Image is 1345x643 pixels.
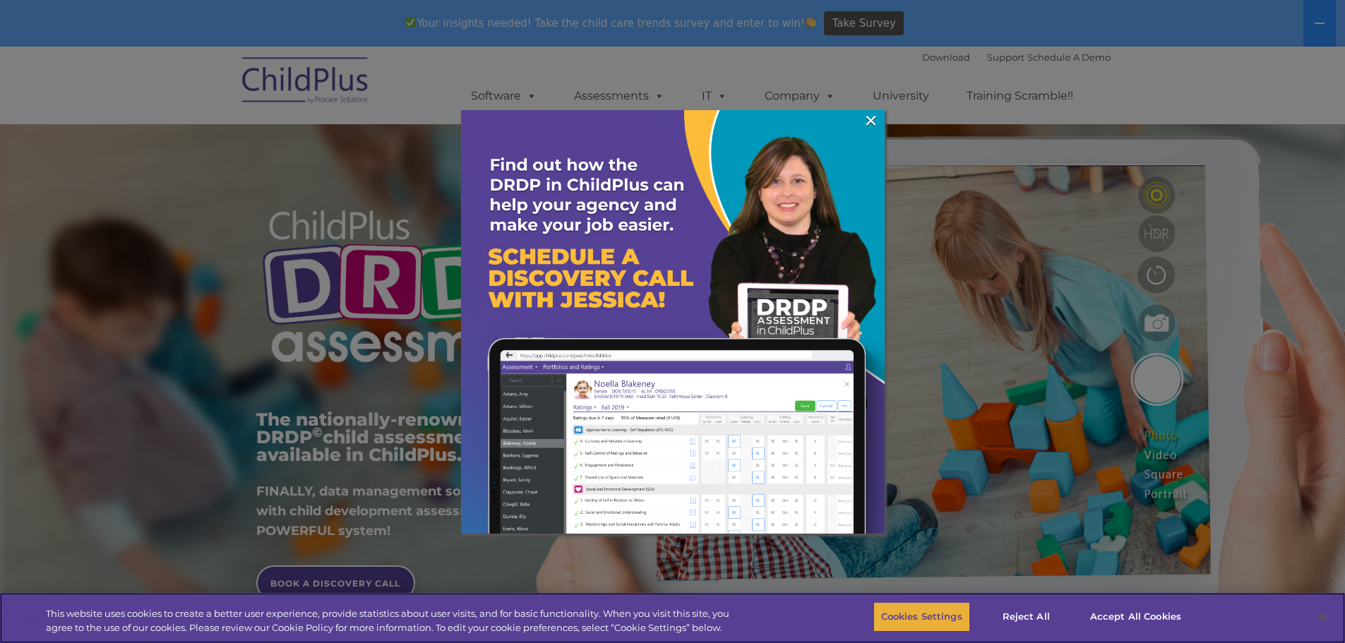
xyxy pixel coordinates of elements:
[1307,601,1338,632] button: Close
[46,607,740,635] div: This website uses cookies to create a better user experience, provide statistics about user visit...
[863,114,879,128] a: ×
[873,602,970,632] button: Cookies Settings
[982,602,1070,632] button: Reject All
[1082,602,1189,632] button: Accept All Cookies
